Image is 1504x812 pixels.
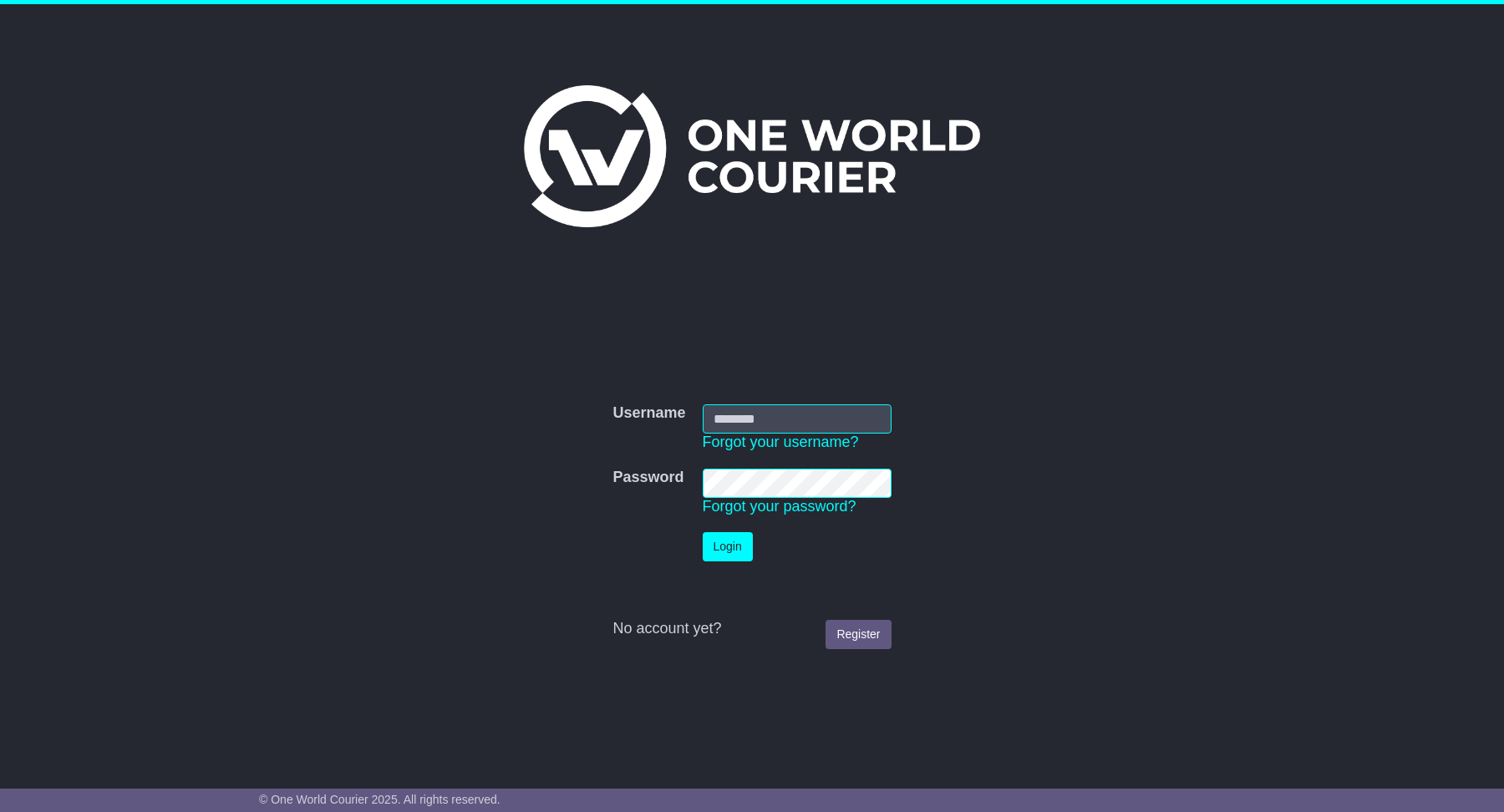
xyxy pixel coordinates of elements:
a: Forgot your username? [703,434,859,450]
a: Register [826,620,891,649]
label: Password [612,469,683,487]
div: No account yet? [612,620,891,638]
img: One World [524,85,980,227]
button: Login [703,532,753,561]
label: Username [612,404,685,423]
span: © One World Courier 2025. All rights reserved. [259,793,500,806]
a: Forgot your password? [703,498,856,515]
